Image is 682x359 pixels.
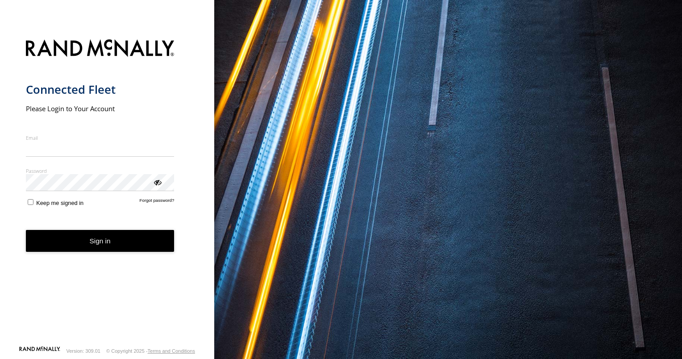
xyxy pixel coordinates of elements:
[153,177,162,186] div: ViewPassword
[26,134,175,141] label: Email
[26,230,175,252] button: Sign in
[28,199,33,205] input: Keep me signed in
[26,38,175,60] img: Rand McNally
[36,200,83,206] span: Keep me signed in
[67,348,100,354] div: Version: 309.01
[19,346,60,355] a: Visit our Website
[106,348,195,354] div: © Copyright 2025 -
[140,198,175,206] a: Forgot password?
[26,82,175,97] h1: Connected Fleet
[26,34,189,346] form: main
[148,348,195,354] a: Terms and Conditions
[26,167,175,174] label: Password
[26,104,175,113] h2: Please Login to Your Account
